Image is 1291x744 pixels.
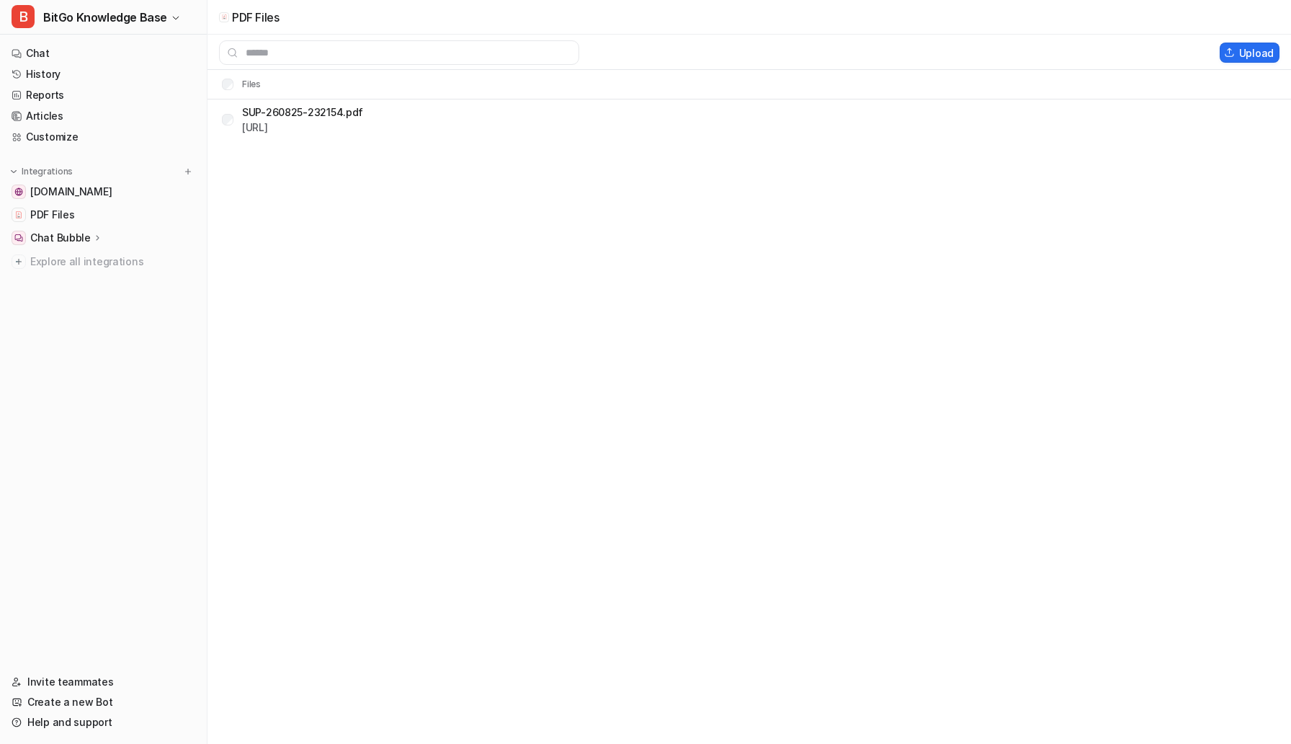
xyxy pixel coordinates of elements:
img: explore all integrations [12,254,26,269]
p: PDF Files [232,10,279,25]
a: Create a new Bot [6,692,201,712]
a: Help and support [6,712,201,732]
a: [URL] [242,121,268,133]
th: Files [210,76,262,93]
button: Upload [1220,43,1279,63]
p: Integrations [22,166,73,177]
a: Reports [6,85,201,105]
span: [DOMAIN_NAME] [30,185,112,199]
span: PDF Files [30,208,74,222]
span: Explore all integrations [30,250,195,273]
a: History [6,64,201,84]
a: Explore all integrations [6,252,201,272]
a: Chat [6,43,201,63]
p: SUP-260825-232154.pdf [242,105,363,120]
a: PDF FilesPDF Files [6,205,201,225]
img: www.bitgo.com [14,187,23,196]
img: expand menu [9,167,19,177]
a: Customize [6,127,201,147]
img: upload-file icon [221,14,228,20]
a: www.bitgo.com[DOMAIN_NAME] [6,182,201,202]
a: Articles [6,106,201,126]
a: Invite teammates [6,672,201,692]
img: menu_add.svg [183,167,193,177]
img: PDF Files [14,211,23,219]
span: BitGo Knowledge Base [43,7,167,27]
button: Integrations [6,164,77,179]
span: B [12,5,35,28]
img: Chat Bubble [14,234,23,242]
p: Chat Bubble [30,231,91,245]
